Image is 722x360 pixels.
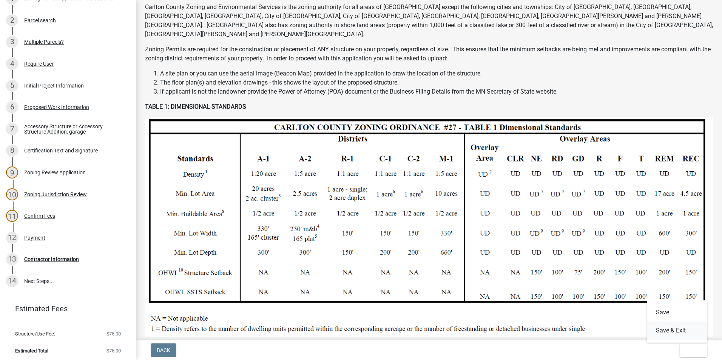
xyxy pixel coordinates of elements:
a: Estimated Fees [6,301,124,316]
span: $75.00 [106,348,121,353]
div: 6 [6,101,18,113]
div: 11 [6,210,18,222]
div: Parcel search [24,18,56,23]
div: Multiple Parcels? [24,39,64,45]
li: A site plan or you can use the aerial image (Beacon Map) provided in the application to draw the ... [160,69,713,78]
div: Accessory Structure or Accessory Structure Addition: garage [24,124,124,134]
div: Initial Project Information [24,83,84,88]
span: Structure/Use Fee: [15,331,55,336]
p: Zoning Permits are required for the construction or placement of ANY structure on your property, ... [145,45,713,63]
div: 12 [6,232,18,244]
div: 9 [6,166,18,178]
div: Zoning Jurisdiction Review [24,192,87,197]
div: 2 [6,14,18,26]
button: Back [151,343,176,357]
div: Require User [24,61,54,66]
div: Confirm Fees [24,213,55,218]
button: Save [647,303,707,322]
div: 10 [6,188,18,200]
div: 8 [6,145,18,157]
strong: TABLE 1: DIMENSIONAL STANDARDS [145,103,246,110]
li: If applicant is not the landowner provide the Power of Attorney (POA) document or the Business Fi... [160,87,713,96]
li: The floor plan(s) and elevation drawings - this shows the layout of the proposed structure. [160,78,713,87]
span: Exit [686,347,697,353]
div: 7 [6,123,18,135]
div: Contractor Information [24,257,79,262]
div: 14 [6,275,18,287]
div: Zoning Review Application [24,170,86,175]
span: $75.00 [106,331,121,336]
div: Payment [24,235,45,240]
div: 13 [6,253,18,265]
p: Carlton County Zoning and Environmental Services is the zoning authority for all areas of [GEOGRA... [145,3,713,39]
button: Exit [680,343,707,357]
div: 3 [6,36,18,48]
span: Estimated Total [15,348,48,353]
button: Save & Exit [647,322,707,340]
div: Proposed Work Information [24,105,89,110]
div: 5 [6,80,18,92]
div: Certification Text and Signature [24,148,98,153]
div: Exit [647,300,707,343]
span: Back [157,347,170,353]
div: 4 [6,58,18,70]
